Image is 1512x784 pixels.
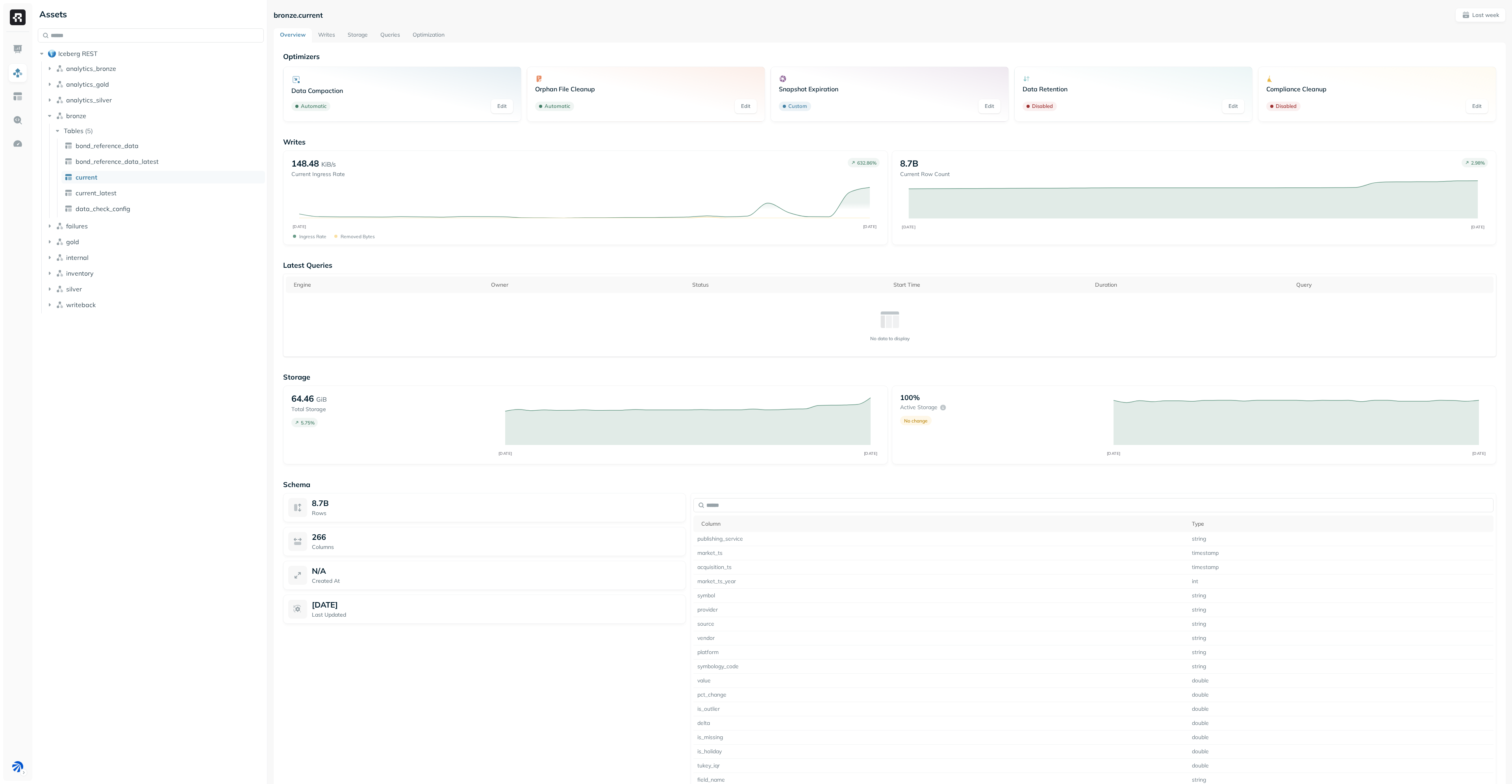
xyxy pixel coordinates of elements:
[902,224,915,229] tspan: [DATE]
[85,127,93,135] p: ( 5 )
[13,91,23,102] img: Asset Explorer
[1188,617,1493,631] td: string
[301,420,315,426] p: 5.75 %
[788,102,807,110] p: Custom
[291,158,319,169] p: 148.48
[1472,11,1499,19] p: Last week
[65,142,72,150] img: table
[56,254,64,261] img: namespace
[693,730,1188,745] td: is_missing
[46,235,264,248] button: gold
[291,171,345,178] p: Current Ingress Rate
[10,9,26,25] img: Ryft
[693,532,1188,546] td: publishing_service
[1188,532,1493,546] td: string
[291,393,314,404] p: 64.46
[1188,546,1493,560] td: timestamp
[46,62,264,75] button: analytics_bronze
[1095,280,1288,289] div: Duration
[693,589,1188,603] td: symbol
[76,205,130,213] span: data_check_config
[1276,102,1297,110] p: Disabled
[900,158,918,169] p: 8.7B
[1188,631,1493,645] td: string
[76,142,139,150] span: bond_reference_data
[312,566,326,576] p: N/A
[692,280,886,289] div: Status
[61,171,265,183] a: current
[76,189,117,197] span: current_latest
[56,269,64,277] img: namespace
[66,238,79,246] span: gold
[693,617,1188,631] td: source
[61,139,265,152] a: bond_reference_data
[58,50,98,57] span: Iceberg REST
[56,285,64,293] img: namespace
[491,99,513,113] a: Edit
[283,373,1496,382] p: Storage
[61,187,265,199] a: current_latest
[779,85,1001,93] p: Snapshot Expiration
[46,251,264,264] button: internal
[56,112,64,120] img: namespace
[66,65,116,72] span: analytics_bronze
[545,102,570,110] p: Automatic
[274,28,312,43] a: Overview
[693,660,1188,674] td: symbology_code
[64,127,83,135] span: Tables
[978,99,1001,113] a: Edit
[38,47,264,60] button: Iceberg REST
[56,65,64,72] img: namespace
[535,85,757,93] p: Orphan File Cleanup
[1188,716,1493,730] td: double
[312,532,326,542] p: 266
[341,234,375,239] p: Removed bytes
[291,406,497,413] p: Total Storage
[1472,451,1486,456] tspan: [DATE]
[341,28,374,43] a: Storage
[46,220,264,232] button: failures
[299,234,326,239] p: Ingress Rate
[1107,451,1121,456] tspan: [DATE]
[66,269,94,277] span: inventory
[491,280,684,289] div: Owner
[56,301,64,309] img: namespace
[76,158,159,165] span: bond_reference_data_latest
[283,137,1496,146] p: Writes
[56,222,64,230] img: namespace
[66,222,88,230] span: failures
[1188,560,1493,575] td: timestamp
[312,577,681,585] p: Created At
[312,600,338,610] p: [DATE]
[294,280,483,289] div: Engine
[274,11,323,20] p: bronze.current
[1296,280,1490,289] div: Query
[693,759,1188,773] td: tukey_iqr
[46,109,264,122] button: bronze
[1188,660,1493,674] td: string
[900,393,920,402] p: 100%
[312,510,681,517] p: Rows
[312,543,681,551] p: Columns
[46,298,264,311] button: writeback
[12,761,23,772] img: BAM
[1032,102,1053,110] p: Disabled
[693,716,1188,730] td: delta
[498,451,512,456] tspan: [DATE]
[1188,730,1493,745] td: double
[406,28,451,43] a: Optimization
[693,560,1188,575] td: acquisition_ts
[1222,99,1244,113] a: Edit
[1188,589,1493,603] td: string
[46,283,264,295] button: silver
[1471,160,1485,166] p: 2.98 %
[857,160,876,166] p: 632.86 %
[13,115,23,125] img: Query Explorer
[321,159,336,169] p: KiB/s
[66,80,109,88] span: analytics_gold
[735,99,757,113] a: Edit
[54,124,265,137] button: Tables(5)
[870,335,910,341] p: No data to display
[301,102,326,110] p: Automatic
[1466,99,1488,113] a: Edit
